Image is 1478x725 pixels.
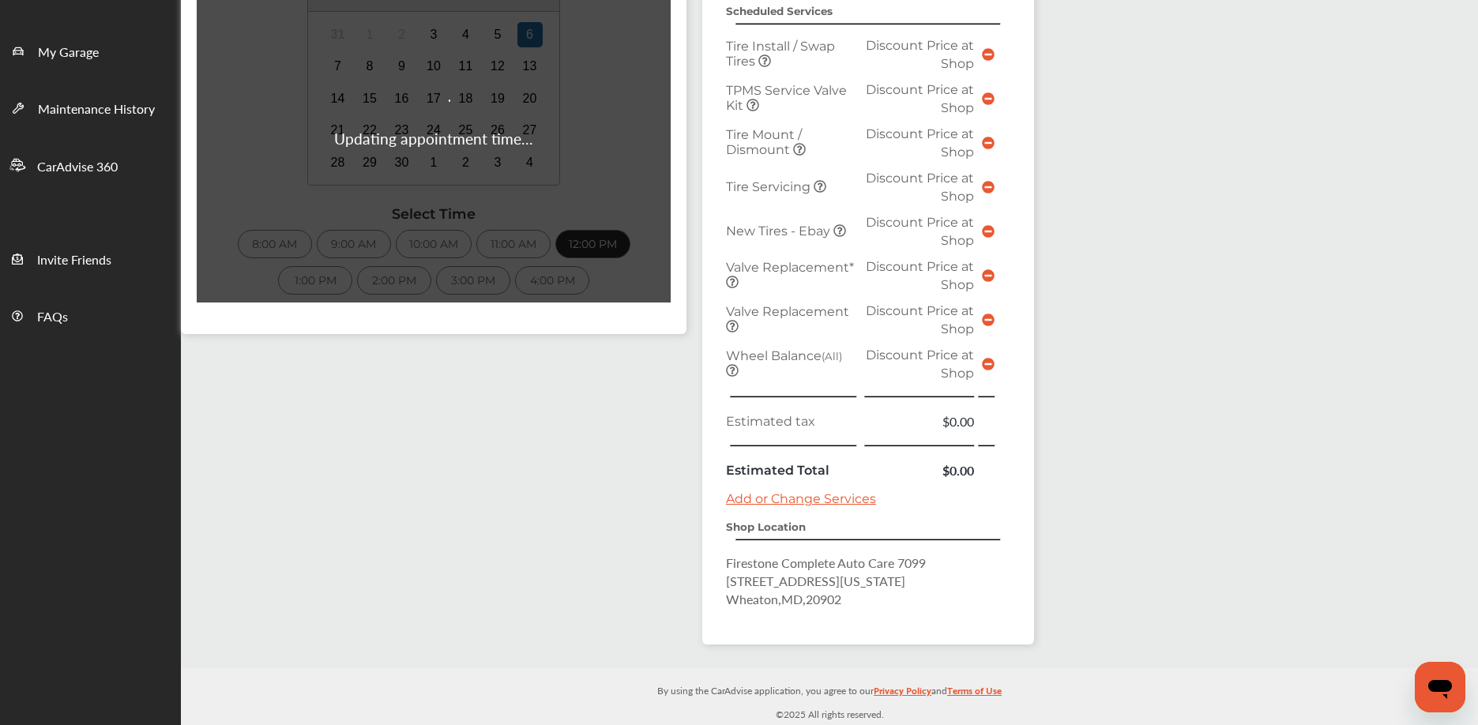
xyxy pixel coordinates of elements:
[726,224,833,239] span: New Tires - Ebay
[37,307,68,328] span: FAQs
[1415,662,1465,712] iframe: Button to launch messaging window
[181,682,1478,698] p: By using the CarAdvise application, you agree to our and
[726,572,905,590] span: [STREET_ADDRESS][US_STATE]
[866,347,974,381] span: Discount Price at Shop
[726,554,926,572] span: Firestone Complete Auto Care 7099
[866,126,974,160] span: Discount Price at Shop
[874,682,931,706] a: Privacy Policy
[726,127,802,157] span: Tire Mount / Dismount
[947,682,1002,706] a: Terms of Use
[1,79,180,136] a: Maintenance History
[866,259,974,292] span: Discount Price at Shop
[37,250,111,271] span: Invite Friends
[726,260,854,275] span: Valve Replacement*
[866,303,974,336] span: Discount Price at Shop
[861,408,978,434] td: $0.00
[726,304,849,319] span: Valve Replacement
[38,100,155,120] span: Maintenance History
[726,5,833,17] strong: Scheduled Services
[37,157,118,178] span: CarAdvise 360
[726,39,835,69] span: Tire Install / Swap Tires
[1,22,180,79] a: My Garage
[726,83,847,113] span: TPMS Service Valve Kit
[866,38,974,71] span: Discount Price at Shop
[866,82,974,115] span: Discount Price at Shop
[726,179,814,194] span: Tire Servicing
[861,457,978,483] td: $0.00
[866,171,974,204] span: Discount Price at Shop
[38,43,99,63] span: My Garage
[722,408,861,434] td: Estimated tax
[334,128,533,149] div: Updating appointment time...
[726,520,806,533] strong: Shop Location
[181,668,1478,725] div: © 2025 All rights reserved.
[726,590,841,608] span: Wheaton , MD , 20902
[726,491,876,506] a: Add or Change Services
[822,350,842,362] small: (All)
[726,348,842,363] span: Wheel Balance
[722,457,861,483] td: Estimated Total
[866,215,974,248] span: Discount Price at Shop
